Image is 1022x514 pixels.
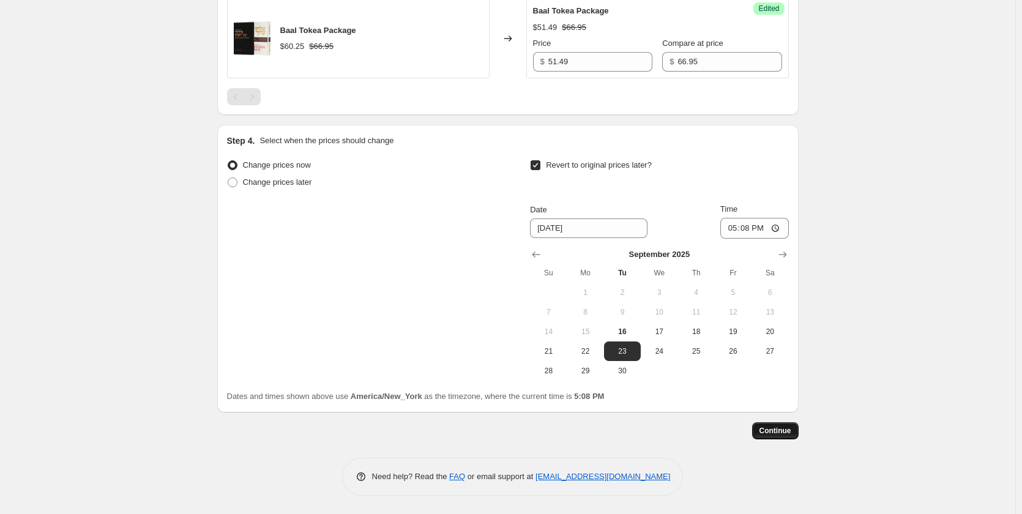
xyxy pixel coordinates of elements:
button: Sunday September 21 2025 [530,341,567,361]
strike: $66.95 [562,21,586,34]
button: Monday September 22 2025 [567,341,604,361]
button: Sunday September 14 2025 [530,322,567,341]
button: Friday September 26 2025 [715,341,752,361]
span: 12 [720,307,747,317]
button: Thursday September 4 2025 [677,283,714,302]
a: FAQ [449,472,465,481]
span: 26 [720,346,747,356]
span: Continue [759,426,791,436]
button: Thursday September 18 2025 [677,322,714,341]
a: [EMAIL_ADDRESS][DOMAIN_NAME] [535,472,670,481]
span: 6 [756,288,783,297]
th: Thursday [677,263,714,283]
button: Show next month, October 2025 [774,246,791,263]
h2: Step 4. [227,135,255,147]
button: Show previous month, August 2025 [528,246,545,263]
span: 23 [609,346,636,356]
button: Thursday September 11 2025 [677,302,714,322]
span: We [646,268,673,278]
span: Compare at price [662,39,723,48]
b: 5:08 PM [574,392,604,401]
span: 1 [572,288,599,297]
button: Friday September 5 2025 [715,283,752,302]
span: 25 [682,346,709,356]
span: Change prices later [243,177,312,187]
span: Mo [572,268,599,278]
nav: Pagination [227,88,261,105]
div: $51.49 [533,21,558,34]
img: WhatsAppImage2025-09-15at4.51.16PM_80x.jpg [234,20,270,57]
span: 19 [720,327,747,337]
button: Wednesday September 17 2025 [641,322,677,341]
span: Baal Tokea Package [533,6,609,15]
button: Friday September 19 2025 [715,322,752,341]
button: Continue [752,422,799,439]
th: Sunday [530,263,567,283]
span: 24 [646,346,673,356]
span: 30 [609,366,636,376]
button: Today Tuesday September 16 2025 [604,322,641,341]
div: $60.25 [280,40,305,53]
button: Tuesday September 2 2025 [604,283,641,302]
span: 13 [756,307,783,317]
button: Saturday September 6 2025 [752,283,788,302]
span: 17 [646,327,673,337]
button: Sunday September 28 2025 [530,361,567,381]
span: 4 [682,288,709,297]
button: Tuesday September 9 2025 [604,302,641,322]
button: Tuesday September 30 2025 [604,361,641,381]
span: 18 [682,327,709,337]
span: Time [720,204,737,214]
button: Wednesday September 10 2025 [641,302,677,322]
button: Monday September 15 2025 [567,322,604,341]
span: Need help? Read the [372,472,450,481]
span: Price [533,39,551,48]
span: Tu [609,268,636,278]
span: Baal Tokea Package [280,26,356,35]
span: Change prices now [243,160,311,169]
input: 12:00 [720,218,789,239]
span: 29 [572,366,599,376]
th: Tuesday [604,263,641,283]
span: Sa [756,268,783,278]
button: Monday September 8 2025 [567,302,604,322]
span: Date [530,205,546,214]
span: 27 [756,346,783,356]
th: Friday [715,263,752,283]
span: 11 [682,307,709,317]
button: Saturday September 27 2025 [752,341,788,361]
span: Fr [720,268,747,278]
span: Su [535,268,562,278]
button: Monday September 1 2025 [567,283,604,302]
span: Edited [758,4,779,13]
button: Monday September 29 2025 [567,361,604,381]
span: or email support at [465,472,535,481]
span: 16 [609,327,636,337]
span: 7 [535,307,562,317]
span: 22 [572,346,599,356]
b: America/New_York [351,392,422,401]
span: 2 [609,288,636,297]
span: $ [670,57,674,66]
button: Tuesday September 23 2025 [604,341,641,361]
button: Friday September 12 2025 [715,302,752,322]
span: 14 [535,327,562,337]
span: Dates and times shown above use as the timezone, where the current time is [227,392,605,401]
button: Saturday September 20 2025 [752,322,788,341]
button: Wednesday September 3 2025 [641,283,677,302]
th: Wednesday [641,263,677,283]
input: 9/16/2025 [530,218,647,238]
span: 3 [646,288,673,297]
span: 20 [756,327,783,337]
span: Revert to original prices later? [546,160,652,169]
button: Saturday September 13 2025 [752,302,788,322]
th: Saturday [752,263,788,283]
button: Sunday September 7 2025 [530,302,567,322]
button: Thursday September 25 2025 [677,341,714,361]
span: 8 [572,307,599,317]
span: 9 [609,307,636,317]
strike: $66.95 [309,40,334,53]
span: 28 [535,366,562,376]
th: Monday [567,263,604,283]
span: 21 [535,346,562,356]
